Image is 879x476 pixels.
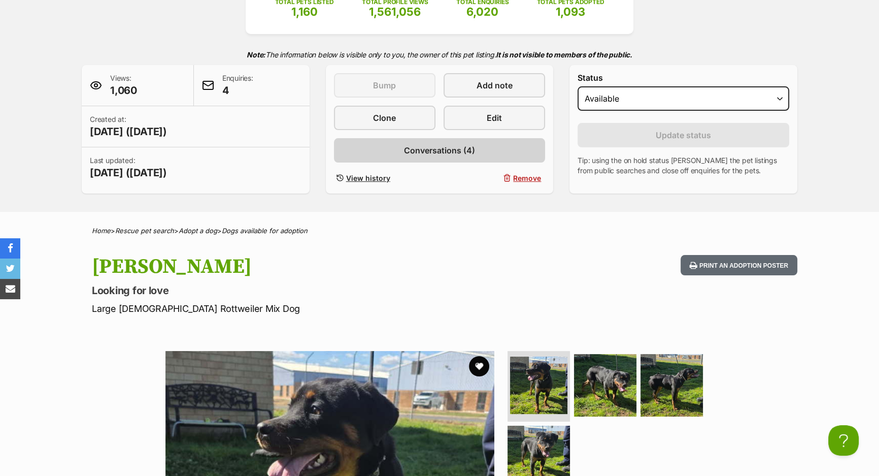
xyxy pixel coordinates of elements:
a: Edit [444,106,545,130]
button: Remove [444,171,545,185]
a: Clone [334,106,435,130]
a: Adopt a dog [179,227,217,235]
p: The information below is visible only to you, the owner of this pet listing. [82,44,797,65]
p: Tip: using the on hold status [PERSON_NAME] the pet listings from public searches and close off e... [578,155,789,176]
iframe: Help Scout Beacon - Open [828,425,859,456]
span: Remove [513,173,541,183]
button: Bump [334,73,435,98]
span: 1,561,056 [369,5,421,18]
strong: It is not visible to members of the public. [496,50,632,59]
label: Status [578,73,789,82]
span: 1,093 [556,5,585,18]
span: 6,020 [466,5,498,18]
p: Views: [110,73,137,98]
button: favourite [469,356,489,376]
a: Rescue pet search [115,227,174,235]
button: Update status [578,123,789,147]
p: Large [DEMOGRAPHIC_DATA] Rottweiler Mix Dog [92,302,521,315]
span: [DATE] ([DATE]) [90,166,167,180]
a: Dogs available for adoption [222,227,308,235]
span: 4 [222,83,253,98]
p: Looking for love [92,283,521,298]
h1: [PERSON_NAME] [92,255,521,278]
a: View history [334,171,435,185]
strong: Note: [247,50,265,59]
img: Photo of Maggie [574,354,636,417]
span: Update status [656,129,711,141]
span: 1,060 [110,83,137,98]
img: Photo of Maggie [640,354,703,417]
img: Photo of Maggie [510,357,567,414]
p: Created at: [90,114,167,139]
span: Conversations (4) [404,144,475,156]
span: Bump [373,79,396,91]
p: Enquiries: [222,73,253,98]
p: Last updated: [90,155,167,180]
a: Home [92,227,111,235]
button: Print an adoption poster [681,255,797,276]
span: Edit [487,112,502,124]
span: Clone [373,112,396,124]
span: View history [346,173,390,183]
a: Conversations (4) [334,138,546,163]
div: > > > [66,227,813,235]
span: [DATE] ([DATE]) [90,124,167,139]
a: Add note [444,73,545,98]
span: Add note [477,79,513,91]
span: 1,160 [291,5,318,18]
